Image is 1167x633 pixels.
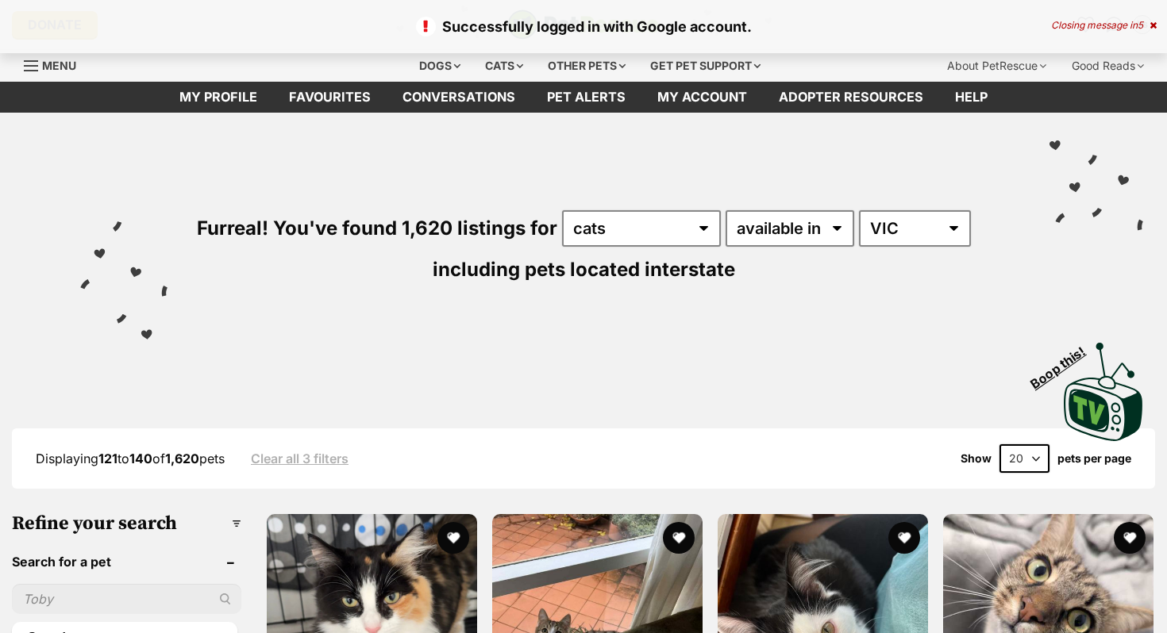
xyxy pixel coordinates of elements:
[531,82,641,113] a: Pet alerts
[165,451,199,466] strong: 1,620
[408,50,472,82] div: Dogs
[433,258,735,281] span: including pets located interstate
[939,82,1003,113] a: Help
[888,522,920,554] button: favourite
[763,82,939,113] a: Adopter resources
[1028,334,1101,391] span: Boop this!
[1057,452,1131,465] label: pets per page
[1064,343,1143,441] img: PetRescue TV logo
[12,584,241,614] input: Toby
[961,452,992,465] span: Show
[641,82,763,113] a: My account
[936,50,1057,82] div: About PetRescue
[16,16,1151,37] p: Successfully logged in with Google account.
[1061,50,1155,82] div: Good Reads
[197,217,557,240] span: Furreal! You've found 1,620 listings for
[1064,328,1143,444] a: Boop this!
[537,50,637,82] div: Other pets
[387,82,531,113] a: conversations
[24,50,87,79] a: Menu
[1051,20,1157,31] div: Closing message in
[251,451,349,466] a: Clear all 3 filters
[474,50,534,82] div: Cats
[12,512,241,535] h3: Refine your search
[12,554,241,569] header: Search for a pet
[42,59,76,72] span: Menu
[437,522,469,554] button: favourite
[164,82,273,113] a: My profile
[1138,19,1143,31] span: 5
[273,82,387,113] a: Favourites
[639,50,772,82] div: Get pet support
[98,451,117,466] strong: 121
[663,522,695,554] button: favourite
[1114,522,1146,554] button: favourite
[129,451,152,466] strong: 140
[36,451,225,466] span: Displaying to of pets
